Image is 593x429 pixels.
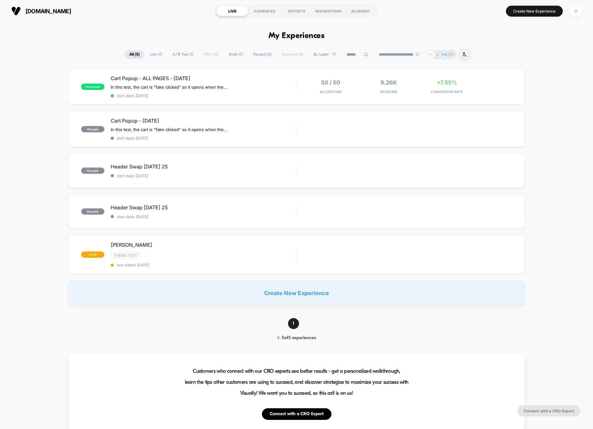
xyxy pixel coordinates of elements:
div: AUDIENCES [248,6,280,16]
span: last edited: [DATE] [111,263,296,267]
div: JI [569,5,582,17]
span: start date: [DATE] [111,214,296,219]
span: paused [81,168,104,174]
div: ACADEMY [345,6,377,16]
span: published [81,84,104,90]
button: Create New Experience [506,6,563,17]
div: 1 - 5 of 5 experiences [266,335,327,341]
span: Draft ( 1 ) [224,50,247,59]
span: CONVERSION RATE [419,90,474,94]
span: Header Swap [DATE] 25 [111,204,296,211]
span: Live ( 1 ) [145,50,167,59]
p: RR [449,52,454,57]
span: 1 [288,318,299,329]
img: Visually logo [11,6,21,16]
div: LIVE [216,6,248,16]
span: paused [81,208,104,215]
p: MB [441,52,447,57]
img: end [416,52,419,56]
span: Header Swap [DATE] 25 [111,163,296,170]
button: [DOMAIN_NAME] [9,6,73,16]
span: Theme Test [111,252,140,259]
span: Paused ( 3 ) [248,50,276,59]
div: INSPIRATIONS [313,6,345,16]
button: Connect with a CRO Expert [262,408,331,420]
span: start date: [DATE] [111,136,296,140]
span: Cart Popup - ALL PAGES - [DATE] [111,75,296,81]
button: JI [568,5,584,18]
span: start date: [DATE] [111,173,296,178]
span: Allocation [320,90,341,94]
div: Create New Experience [68,280,525,305]
span: paused [81,126,104,132]
span: 50 / 50 [321,79,340,86]
div: REPORTS [280,6,313,16]
p: JI [436,52,439,57]
span: [DOMAIN_NAME] [25,8,71,14]
span: In this test, the cart is "fake clicked" so it opens when the page is loaded and customer has ite... [111,127,227,132]
div: + 1 [426,50,435,59]
span: A/B Test ( 1 ) [168,50,198,59]
span: [PERSON_NAME] [111,242,296,248]
span: By Label [313,52,329,57]
span: 9.26k [380,79,397,86]
span: Cart Popup - [DATE] [111,118,296,124]
span: Sessions [361,90,416,94]
button: Connect with a CRO Expert [517,405,580,416]
span: draft [81,251,104,258]
span: All ( 5 ) [125,50,144,59]
h1: My Experiences [269,31,325,41]
span: +7.55% [437,79,457,86]
span: start date: [DATE] [111,93,296,98]
span: Customers who connect with our CRO experts see better results - get a personalized walkthrough, l... [185,366,408,399]
span: In this test, the cart is "fake clicked" so it opens when the page is loaded and customer has ite... [111,85,227,90]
